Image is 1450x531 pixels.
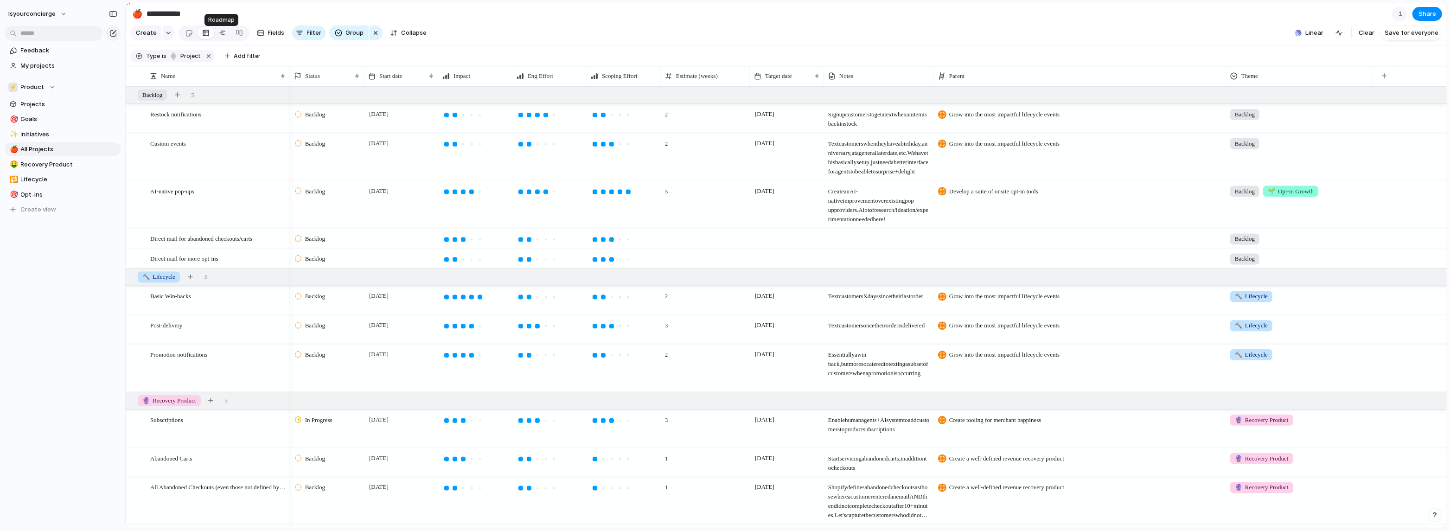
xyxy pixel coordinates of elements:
[1235,110,1255,119] span: Backlog
[1235,416,1242,423] span: 🔮
[346,28,364,38] span: Group
[305,321,325,330] span: Backlog
[268,28,285,38] span: Fields
[824,134,933,176] span: Text customers when they have a birthday, anniversary, at a general later date, etc. We have this...
[132,7,142,20] div: 🍎
[21,46,117,55] span: Feedback
[8,83,18,92] div: ⚡
[1235,234,1255,243] span: Backlog
[142,397,150,403] span: 🔮
[1235,322,1242,329] span: 🔨
[367,320,391,331] span: [DATE]
[765,71,792,81] span: Target date
[753,481,777,493] span: [DATE]
[305,186,325,196] span: Backlog
[949,483,1064,492] span: Create a well-defined revenue recovery product
[1235,454,1289,463] span: Recovery Product
[130,6,145,21] button: 🍎
[367,290,391,301] span: [DATE]
[21,115,117,124] span: Goals
[824,316,933,330] span: Text customers once their order is delivered
[305,71,320,81] span: Status
[1381,26,1442,40] button: Save for everyone
[305,234,325,243] span: Backlog
[367,414,391,425] span: [DATE]
[146,52,160,60] span: Type
[5,112,121,126] div: 🎯Goals
[150,349,207,359] span: Promotion notifications
[661,345,749,359] span: 2
[305,139,325,148] span: Backlog
[21,175,117,184] span: Lifecycle
[4,6,72,21] button: isyourconcierge
[5,173,121,186] a: 🔁Lifecycle
[753,414,777,425] span: [DATE]
[367,185,391,196] span: [DATE]
[5,59,121,73] a: My projects
[305,254,325,263] span: Backlog
[1235,483,1289,492] span: Recovery Product
[661,316,749,330] span: 3
[150,320,182,330] span: Post-delivery
[136,28,157,38] span: Create
[21,205,57,214] span: Create view
[8,9,56,19] span: isyourconcierge
[661,478,749,492] span: 1
[1235,186,1255,196] span: Backlog
[1235,351,1242,358] span: 🔨
[824,448,933,472] span: Start servicing abandoned carts, in addition to checkouts
[1268,187,1275,194] span: 🌱
[5,158,121,172] div: 🤑Recovery Product
[5,80,121,94] button: ⚡Product
[661,134,749,148] span: 2
[1412,7,1442,21] button: Share
[305,483,325,492] span: Backlog
[949,454,1064,463] span: Create a well-defined revenue recovery product
[167,51,203,61] button: project
[150,137,186,148] span: Custom events
[949,186,1038,196] span: Develop a suite of onsite opt-in tools
[5,128,121,141] div: ✨Initiatives
[5,97,121,111] a: Projects
[753,320,777,331] span: [DATE]
[142,90,162,100] span: Backlog
[1399,9,1405,19] span: 1
[204,272,207,281] span: 3
[824,287,933,301] span: Text customers X days since their last order
[10,174,16,185] div: 🔁
[602,71,638,81] span: Scoping Effort
[839,71,853,81] span: Notes
[1418,9,1436,19] span: Share
[5,142,121,156] div: 🍎All Projects
[305,350,325,359] span: Backlog
[949,350,1060,359] span: Grow into the most impactful lifecycle events
[824,478,933,520] span: Shopify defines abandoned checkouts as those where a customer entered an email AND then did not c...
[824,410,933,434] span: Enable human agents + AI system to add customers to product subscriptions
[5,188,121,202] a: 🎯Opt-ins
[1241,71,1258,81] span: Theme
[1359,28,1374,38] span: Clear
[1355,26,1378,40] button: Clear
[1235,293,1242,300] span: 🔨
[10,144,16,155] div: 🍎
[21,130,117,139] span: Initiatives
[1235,350,1268,359] span: Lifecycle
[219,50,266,63] button: Add filter
[1305,28,1323,38] span: Linear
[1235,292,1268,301] span: Lifecycle
[5,203,121,217] button: Create view
[367,109,391,120] span: [DATE]
[160,51,168,61] button: is
[10,129,16,140] div: ✨
[21,61,117,70] span: My projects
[8,115,18,124] button: 🎯
[454,71,470,81] span: Impact
[142,272,175,281] span: Lifecycle
[1235,454,1242,461] span: 🔮
[329,26,369,40] button: Group
[10,159,16,170] div: 🤑
[753,185,777,196] span: [DATE]
[150,414,183,424] span: Subscriptions
[753,349,777,360] span: [DATE]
